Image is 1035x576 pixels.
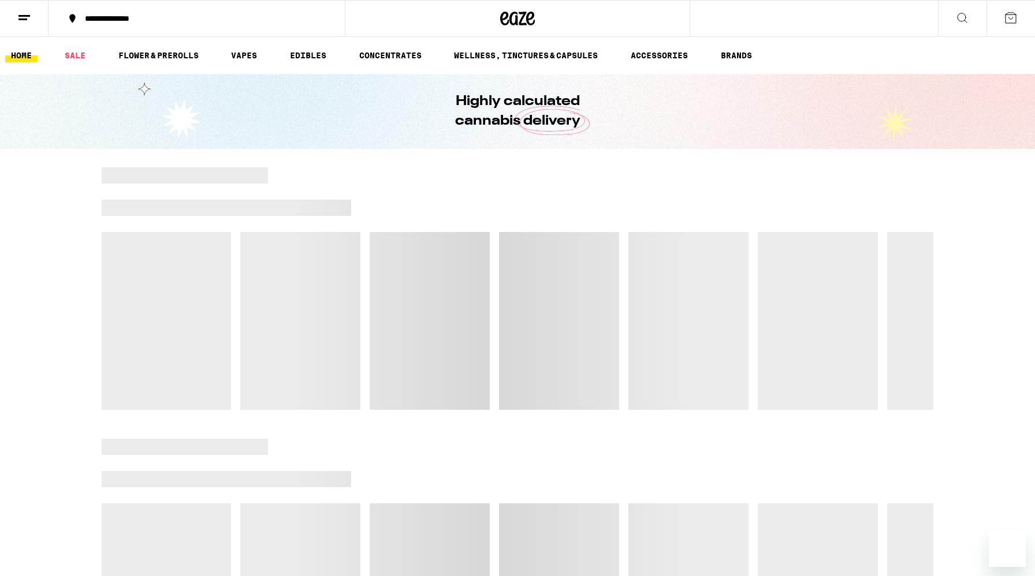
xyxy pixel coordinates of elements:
a: BRANDS [715,48,758,62]
a: EDIBLES [284,48,332,62]
a: FLOWER & PREROLLS [113,48,204,62]
a: VAPES [225,48,263,62]
a: SALE [59,48,91,62]
iframe: Button to launch messaging window [989,530,1026,567]
h1: Highly calculated cannabis delivery [422,92,613,131]
a: CONCENTRATES [353,48,427,62]
a: ACCESSORIES [625,48,694,62]
a: WELLNESS, TINCTURES & CAPSULES [448,48,604,62]
a: HOME [5,48,38,62]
